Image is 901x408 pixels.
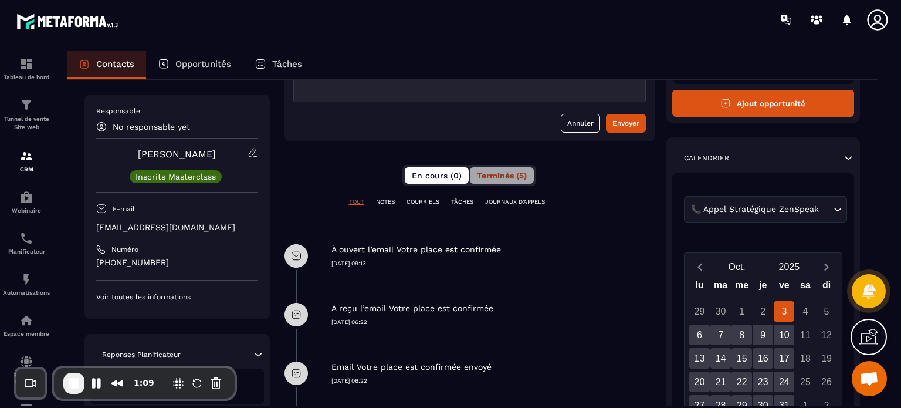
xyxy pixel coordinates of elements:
[731,277,753,298] div: me
[816,277,837,298] div: di
[753,325,773,345] div: 9
[561,114,600,133] button: Annuler
[3,289,50,296] p: Automatisations
[795,277,816,298] div: sa
[731,372,752,392] div: 22
[331,377,655,385] p: [DATE] 06:22
[689,372,710,392] div: 20
[16,11,122,32] img: logo
[96,257,258,268] p: [PHONE_NUMBER]
[795,348,815,369] div: 18
[3,264,50,305] a: automationsautomationsAutomatisations
[485,198,545,206] p: JOURNAUX D'APPELS
[113,204,135,214] p: E-mail
[689,259,711,275] button: Previous month
[470,167,534,184] button: Terminés (5)
[753,301,773,322] div: 2
[331,244,501,255] p: À ouvert l’email Votre place est confirmée
[3,166,50,173] p: CRM
[816,372,836,392] div: 26
[96,106,258,116] p: Responsable
[689,277,710,298] div: lu
[689,301,710,322] div: 29
[19,355,33,369] img: social-network
[331,303,493,314] p: A reçu l’email Votre place est confirmée
[795,325,815,345] div: 11
[731,325,752,345] div: 8
[451,198,473,206] p: TÂCHES
[689,348,710,369] div: 13
[111,245,138,254] p: Numéro
[19,190,33,204] img: automations
[689,325,710,345] div: 6
[96,292,258,302] p: Voir toutes les informations
[710,301,731,322] div: 30
[612,117,639,129] div: Envoyer
[774,301,794,322] div: 3
[19,57,33,71] img: formation
[331,259,655,268] p: [DATE] 09:13
[3,331,50,337] p: Espace membre
[3,115,50,131] p: Tunnel de vente Site web
[331,362,492,373] p: Email Votre place est confirmée envoyé
[243,51,314,79] a: Tâches
[3,372,50,385] p: Réseaux Sociaux
[753,348,773,369] div: 16
[774,348,794,369] div: 17
[689,203,822,216] span: 📞 Appel Stratégique ZenSpeak
[19,98,33,112] img: formation
[96,59,134,69] p: Contacts
[376,198,395,206] p: NOTES
[136,173,216,181] p: Inscrits Masterclass
[710,372,731,392] div: 21
[3,248,50,255] p: Planificateur
[684,153,729,163] p: Calendrier
[349,198,364,206] p: TOUT
[711,257,763,277] button: Open months overlay
[774,325,794,345] div: 10
[405,167,469,184] button: En cours (0)
[102,350,181,359] p: Réponses Planificateur
[3,181,50,222] a: automationsautomationsWebinaire
[816,348,836,369] div: 19
[606,114,646,133] button: Envoyer
[731,348,752,369] div: 15
[477,171,527,180] span: Terminés (5)
[763,257,815,277] button: Open years overlay
[774,277,795,298] div: ve
[672,90,855,117] button: Ajout opportunité
[138,149,216,160] a: [PERSON_NAME]
[795,372,815,392] div: 25
[19,313,33,328] img: automations
[113,122,190,131] p: No responsable yet
[19,272,33,286] img: automations
[3,48,50,89] a: formationformationTableau de bord
[146,51,243,79] a: Opportunités
[331,318,655,326] p: [DATE] 06:22
[795,301,815,322] div: 4
[3,89,50,140] a: formationformationTunnel de vente Site web
[175,59,231,69] p: Opportunités
[272,59,302,69] p: Tâches
[731,301,752,322] div: 1
[3,305,50,346] a: automationsautomationsEspace membre
[816,301,836,322] div: 5
[774,372,794,392] div: 24
[816,325,836,345] div: 12
[3,207,50,214] p: Webinaire
[710,277,731,298] div: ma
[96,222,258,233] p: [EMAIL_ADDRESS][DOMAIN_NAME]
[710,348,731,369] div: 14
[815,259,837,275] button: Next month
[412,171,462,180] span: En cours (0)
[19,231,33,245] img: scheduler
[684,196,847,223] div: Search for option
[852,361,887,396] div: Ouvrir le chat
[753,372,773,392] div: 23
[822,203,831,216] input: Search for option
[3,140,50,181] a: formationformationCRM
[19,149,33,163] img: formation
[3,346,50,393] a: social-networksocial-networkRéseaux Sociaux
[67,51,146,79] a: Contacts
[753,277,774,298] div: je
